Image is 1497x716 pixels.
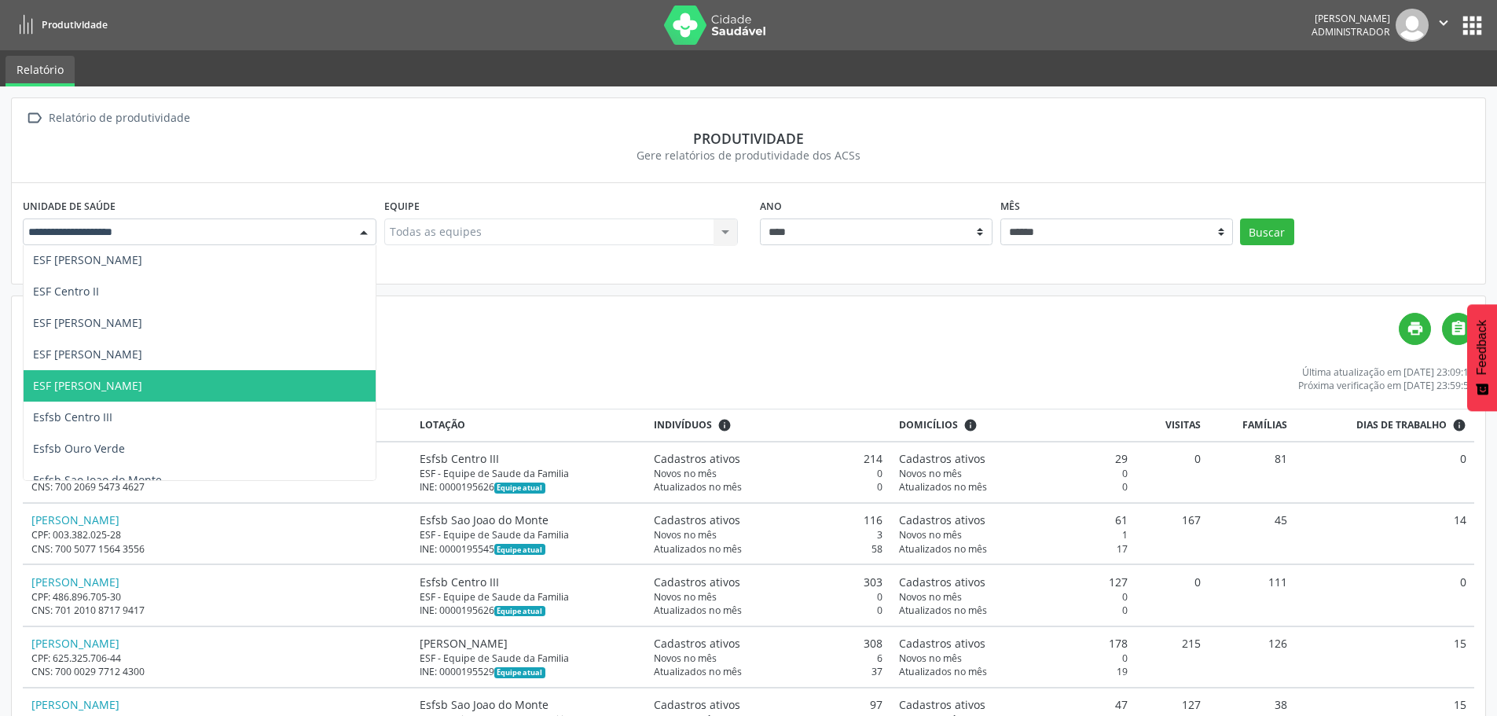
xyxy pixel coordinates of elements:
[1136,442,1209,503] td: 0
[46,107,193,130] div: Relatório de produtividade
[1458,12,1486,39] button: apps
[420,512,637,528] div: Esfsb Sao Joao do Monte
[420,528,637,542] div: ESF - Equipe de Saude da Familia
[1356,418,1447,432] span: Dias de trabalho
[899,467,962,480] span: Novos no mês
[1136,626,1209,688] td: 215
[899,652,1128,665] div: 0
[1450,320,1467,337] i: 
[963,418,978,432] i: <div class="text-left"> <div> <strong>Cadastros ativos:</strong> Cadastros que estão vinculados a...
[23,147,1474,163] div: Gere relatórios de produtividade dos ACSs
[654,652,717,665] span: Novos no mês
[760,194,782,218] label: Ano
[31,636,119,651] a: [PERSON_NAME]
[899,696,985,713] span: Cadastros ativos
[1296,442,1474,503] td: 0
[1000,194,1020,218] label: Mês
[23,107,193,130] a:  Relatório de produtividade
[899,480,1128,494] div: 0
[899,542,987,556] span: Atualizados no mês
[654,590,882,604] div: 0
[654,480,882,494] div: 0
[899,542,1128,556] div: 17
[899,450,1128,467] div: 29
[33,315,142,330] span: ESF [PERSON_NAME]
[31,652,403,665] div: CPF: 625.325.706-44
[899,665,987,678] span: Atualizados no mês
[31,480,403,494] div: CNS: 700 2069 5473 4627
[1312,25,1390,39] span: Administrador
[31,542,403,556] div: CNS: 700 5077 1564 3556
[494,483,545,494] span: Esta é a equipe atual deste Agente
[1452,418,1466,432] i: Dias em que o(a) ACS fez pelo menos uma visita, ou ficha de cadastro individual ou cadastro domic...
[33,284,99,299] span: ESF Centro II
[1435,14,1452,31] i: 
[654,450,740,467] span: Cadastros ativos
[31,590,403,604] div: CPF: 486.896.705-30
[31,604,403,617] div: CNS: 701 2010 8717 9417
[654,604,742,617] span: Atualizados no mês
[654,467,717,480] span: Novos no mês
[11,12,108,38] a: Produtividade
[31,575,119,589] a: [PERSON_NAME]
[654,467,882,480] div: 0
[1296,503,1474,564] td: 14
[899,604,1128,617] div: 0
[420,696,637,713] div: Esfsb Sao Joao do Monte
[654,696,740,713] span: Cadastros ativos
[1442,313,1474,345] a: 
[23,338,1399,354] div: Somente agentes ativos no mês selecionado são listados
[33,441,125,456] span: Esfsb Ouro Verde
[33,409,112,424] span: Esfsb Centro III
[420,665,637,678] div: INE: 0000195529
[420,574,637,590] div: Esfsb Centro III
[1429,9,1458,42] button: 
[1407,320,1424,337] i: print
[31,697,119,712] a: [PERSON_NAME]
[654,480,742,494] span: Atualizados no mês
[899,635,1128,652] div: 178
[899,528,962,542] span: Novos no mês
[899,450,985,467] span: Cadastros ativos
[654,696,882,713] div: 97
[899,574,1128,590] div: 127
[420,635,637,652] div: [PERSON_NAME]
[899,652,962,665] span: Novos no mês
[420,604,637,617] div: INE: 0000195626
[1136,564,1209,626] td: 0
[420,467,637,480] div: ESF - Equipe de Saude da Familia
[1399,313,1431,345] a: print
[1298,365,1474,379] div: Última atualização em [DATE] 23:09:14
[1312,12,1390,25] div: [PERSON_NAME]
[1296,626,1474,688] td: 15
[33,252,142,267] span: ESF [PERSON_NAME]
[31,528,403,542] div: CPF: 003.382.025-28
[1209,564,1295,626] td: 111
[420,542,637,556] div: INE: 0000195545
[1209,503,1295,564] td: 45
[23,194,116,218] label: Unidade de saúde
[654,528,882,542] div: 3
[654,652,882,665] div: 6
[23,130,1474,147] div: Produtividade
[899,467,1128,480] div: 0
[654,574,882,590] div: 303
[33,347,142,362] span: ESF [PERSON_NAME]
[654,590,717,604] span: Novos no mês
[899,574,985,590] span: Cadastros ativos
[31,665,403,678] div: CNS: 700 0029 7712 4300
[899,635,985,652] span: Cadastros ativos
[411,409,645,442] th: Lotação
[654,528,717,542] span: Novos no mês
[33,472,162,487] span: Esfsb Sao Joao do Monte
[420,480,637,494] div: INE: 0000195626
[654,604,882,617] div: 0
[1209,409,1295,442] th: Famílias
[899,604,987,617] span: Atualizados no mês
[899,480,987,494] span: Atualizados no mês
[654,635,740,652] span: Cadastros ativos
[654,665,742,678] span: Atualizados no mês
[42,18,108,31] span: Produtividade
[1136,503,1209,564] td: 167
[23,107,46,130] i: 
